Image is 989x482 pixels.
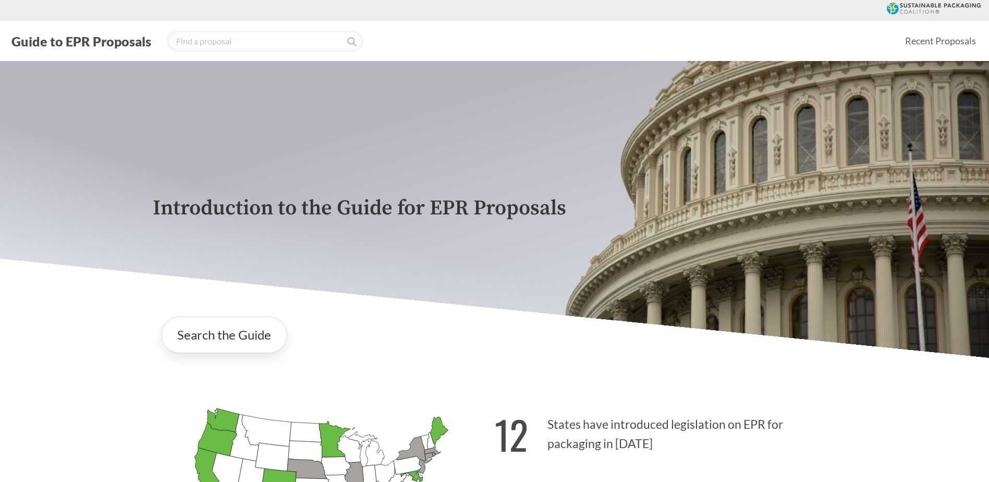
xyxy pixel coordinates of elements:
[161,317,287,353] a: Search the Guide
[900,29,981,53] a: Recent Proposals
[495,399,837,463] p: States have introduced legislation on EPR for packaging in [DATE]
[167,31,363,52] input: Find a proposal
[8,33,154,50] button: Guide to EPR Proposals
[153,197,837,220] p: Introduction to the Guide for EPR Proposals
[495,405,528,463] strong: 12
